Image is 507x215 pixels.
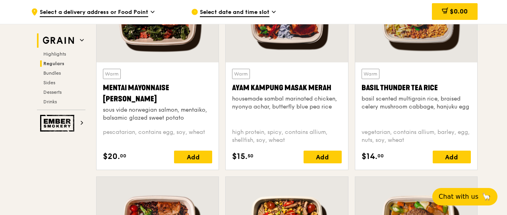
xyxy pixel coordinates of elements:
span: Select a delivery address or Food Point [40,8,148,17]
span: Desserts [43,89,62,95]
div: Warm [232,69,250,79]
button: Chat with us🦙 [432,188,497,205]
span: 🦙 [482,192,491,201]
img: Ember Smokery web logo [40,115,77,132]
div: housemade sambal marinated chicken, nyonya achar, butterfly blue pea rice [232,95,341,111]
div: Warm [362,69,379,79]
img: Grain web logo [40,33,77,48]
span: Select date and time slot [200,8,269,17]
div: Add [174,151,212,163]
div: high protein, spicy, contains allium, shellfish, soy, wheat [232,128,341,144]
span: $0.00 [450,8,468,15]
span: Chat with us [439,192,478,201]
span: Sides [43,80,55,85]
div: basil scented multigrain rice, braised celery mushroom cabbage, hanjuku egg [362,95,471,111]
div: pescatarian, contains egg, soy, wheat [103,128,212,144]
div: Ayam Kampung Masak Merah [232,82,341,93]
div: Basil Thunder Tea Rice [362,82,471,93]
span: $20. [103,151,120,163]
div: Mentai Mayonnaise [PERSON_NAME] [103,82,212,105]
div: Add [433,151,471,163]
div: vegetarian, contains allium, barley, egg, nuts, soy, wheat [362,128,471,144]
span: $14. [362,151,377,163]
div: Add [304,151,342,163]
span: Drinks [43,99,57,105]
span: 00 [120,153,126,159]
div: sous vide norwegian salmon, mentaiko, balsamic glazed sweet potato [103,106,212,122]
span: Bundles [43,70,61,76]
div: Warm [103,69,121,79]
span: Regulars [43,61,64,66]
span: $15. [232,151,248,163]
span: 50 [248,153,253,159]
span: Highlights [43,51,66,57]
span: 00 [377,153,384,159]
